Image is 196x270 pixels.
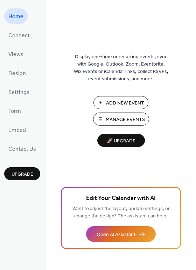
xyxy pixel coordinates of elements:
span: Upgrade [12,171,33,178]
a: Connect [4,27,34,43]
span: Contact Us [8,144,36,155]
a: Form [4,103,25,119]
a: Home [4,8,28,24]
span: Manage Events [106,116,145,123]
a: Contact Us [4,141,40,156]
a: Embed [4,122,30,137]
button: Manage Events [93,113,149,126]
a: Views [4,46,28,62]
a: Design [4,65,30,81]
span: Edit Your Calendar with AI [86,194,156,203]
span: Design [8,68,26,79]
span: Settings [8,87,29,98]
span: Form [8,106,21,117]
span: Display one-time or recurring events, sync with Google, Outlook, Zoom, Eventbrite, Wix Events or ... [74,53,168,83]
button: 🚀 Upgrade [97,134,145,147]
span: Connect [8,30,30,41]
span: Add New Event [106,100,144,107]
button: Add New Event [93,96,148,109]
span: Want to adjust the layout, update settings, or change the design? The assistant can help. [72,204,170,221]
span: 🚀 Upgrade [101,136,141,146]
span: Home [8,11,23,22]
button: Upgrade [4,167,40,180]
span: Views [8,49,23,60]
span: Open AI Assistant [97,231,135,238]
a: Settings [4,84,34,100]
span: Embed [8,125,26,136]
button: Open AI Assistant [86,226,156,242]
